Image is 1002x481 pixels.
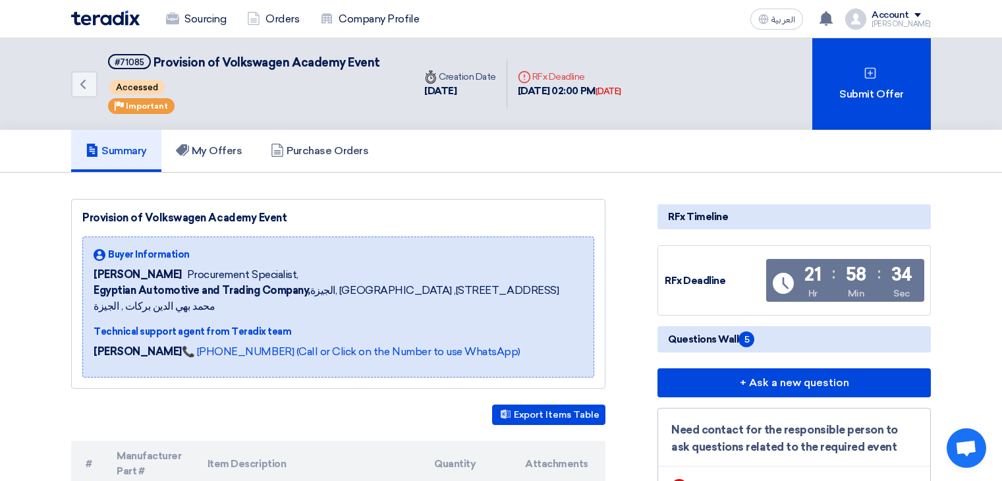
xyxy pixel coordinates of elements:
div: 58 [846,266,866,284]
div: #71085 [115,58,144,67]
span: Provision of Volkswagen Academy Event [153,55,380,70]
div: Technical support agent from Teradix team [94,325,583,339]
span: Procurement Specialist, [187,267,298,283]
a: Open chat [947,428,986,468]
div: 34 [891,266,912,284]
h5: My Offers [176,144,242,157]
span: الجيزة, [GEOGRAPHIC_DATA] ,[STREET_ADDRESS] محمد بهي الدين بركات , الجيزة [94,283,583,314]
strong: [PERSON_NAME] [94,345,182,358]
h5: Purchase Orders [271,144,368,157]
b: Egyptian Automotive and Trading Company, [94,284,310,297]
a: Purchase Orders [256,130,383,172]
div: Provision of Volkswagen Academy Event [82,210,594,226]
img: profile_test.png [845,9,866,30]
a: Summary [71,130,161,172]
span: [PERSON_NAME] [94,267,182,283]
div: [DATE] 02:00 PM [518,84,621,99]
span: Accessed [109,80,165,95]
div: [PERSON_NAME] [872,20,931,28]
div: [DATE] [424,84,496,99]
div: RFx Timeline [657,204,931,229]
div: RFx Deadline [518,70,621,84]
button: العربية [750,9,803,30]
div: RFx Deadline [665,273,764,289]
button: Export Items Table [492,405,605,425]
span: Buyer Information [108,248,190,262]
div: Hr [808,287,818,300]
div: Need contact for the responsible person to ask questions related to the required event [671,422,917,455]
div: : [877,262,881,285]
img: Teradix logo [71,11,140,26]
div: Sec [893,287,910,300]
h5: Summary [86,144,147,157]
div: 21 [804,266,821,284]
div: Min [848,287,865,300]
span: 5 [738,331,754,347]
span: العربية [771,15,795,24]
span: Important [126,101,168,111]
a: Orders [237,5,310,34]
button: + Ask a new question [657,368,931,397]
div: Submit Offer [812,38,931,130]
span: Questions Wall [668,331,754,347]
a: Company Profile [310,5,430,34]
div: Creation Date [424,70,496,84]
div: Account [872,10,909,21]
div: [DATE] [596,85,621,98]
h5: Provision of Volkswagen Academy Event [108,54,380,71]
a: 📞 [PHONE_NUMBER] (Call or Click on the Number to use WhatsApp) [182,345,520,358]
a: Sourcing [155,5,237,34]
div: : [832,262,835,285]
a: My Offers [161,130,257,172]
